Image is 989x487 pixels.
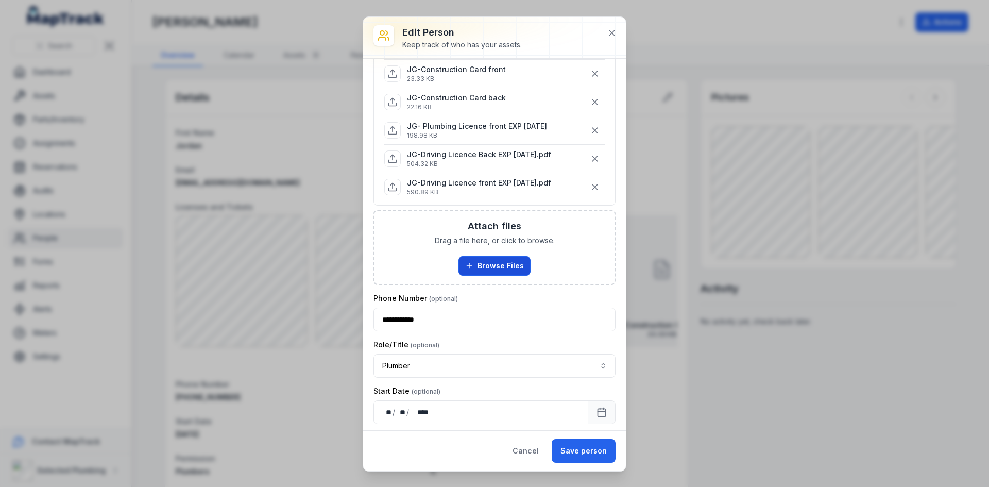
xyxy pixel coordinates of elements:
[407,188,551,196] p: 590.89 KB
[373,293,458,304] label: Phone Number
[382,407,393,417] div: day,
[407,178,551,188] p: JG-Driving Licence front EXP [DATE].pdf
[407,93,506,103] p: JG-Construction Card back
[407,131,547,140] p: 198.98 KB
[435,236,555,246] span: Drag a file here, or click to browse.
[407,64,506,75] p: JG-Construction Card front
[393,407,396,417] div: /
[407,149,551,160] p: JG-Driving Licence Back EXP [DATE].pdf
[373,340,439,350] label: Role/Title
[402,25,522,40] h3: Edit person
[407,121,547,131] p: JG- Plumbing Licence front EXP [DATE]
[588,400,616,424] button: Calendar
[458,256,531,276] button: Browse Files
[407,75,506,83] p: 23.33 KB
[406,407,410,417] div: /
[468,219,521,233] h3: Attach files
[407,160,551,168] p: 504.32 KB
[552,439,616,463] button: Save person
[410,407,430,417] div: year,
[373,354,616,378] button: Plumber
[373,386,440,396] label: Start Date
[407,103,506,111] p: 22.16 KB
[396,407,406,417] div: month,
[402,40,522,50] div: Keep track of who has your assets.
[504,439,548,463] button: Cancel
